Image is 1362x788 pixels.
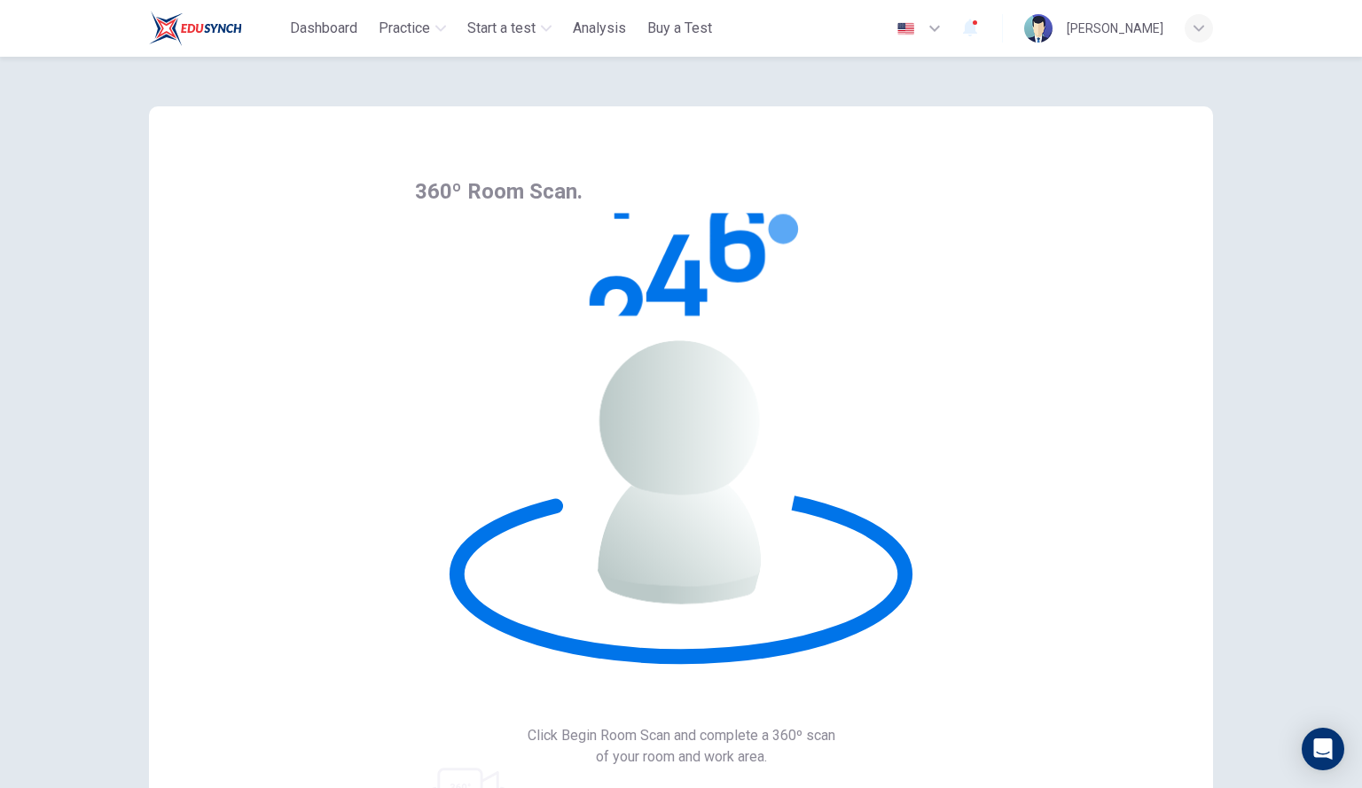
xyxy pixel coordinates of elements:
button: Practice [372,12,453,44]
button: Buy a Test [640,12,719,44]
span: Buy a Test [647,18,712,39]
span: Dashboard [290,18,357,39]
img: en [895,22,917,35]
span: Practice [379,18,430,39]
span: Start a test [467,18,536,39]
div: Open Intercom Messenger [1302,728,1344,770]
span: of your room and work area. [415,746,947,768]
button: Dashboard [283,12,364,44]
span: Analysis [573,18,626,39]
img: ELTC logo [149,11,242,46]
a: ELTC logo [149,11,283,46]
img: Profile picture [1024,14,1053,43]
span: 360º Room Scan. [415,179,583,204]
button: Start a test [460,12,559,44]
span: Click Begin Room Scan and complete a 360º scan [415,725,947,746]
button: Analysis [566,12,633,44]
div: [PERSON_NAME] [1067,18,1163,39]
